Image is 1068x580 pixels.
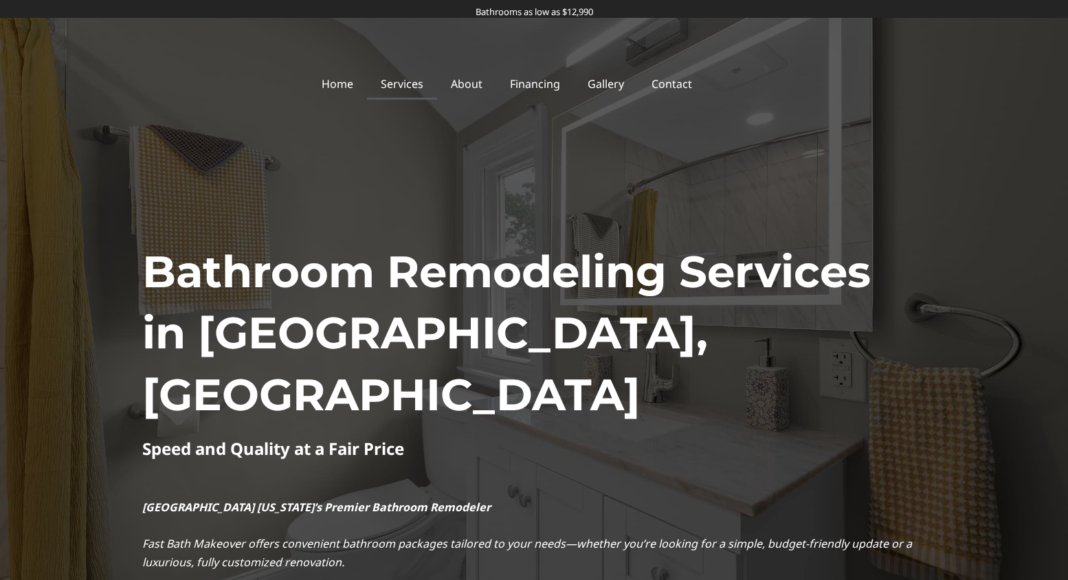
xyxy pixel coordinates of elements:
a: Services [367,68,437,100]
a: Contact [638,68,706,100]
a: Home [308,68,367,100]
a: About [437,68,496,100]
a: Gallery [574,68,638,100]
em: Fast Bath Makeover offers convenient bathroom packages tailored to your needs—whether you’re look... [142,536,912,570]
h1: Bathroom Remodeling Services in [GEOGRAPHIC_DATA], [GEOGRAPHIC_DATA] [142,241,926,426]
strong: [GEOGRAPHIC_DATA] [US_STATE]’s Premier Bathroom Remodeler [142,500,491,515]
strong: Speed and Quality at a Fair Price [142,437,404,460]
a: Financing [496,68,574,100]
